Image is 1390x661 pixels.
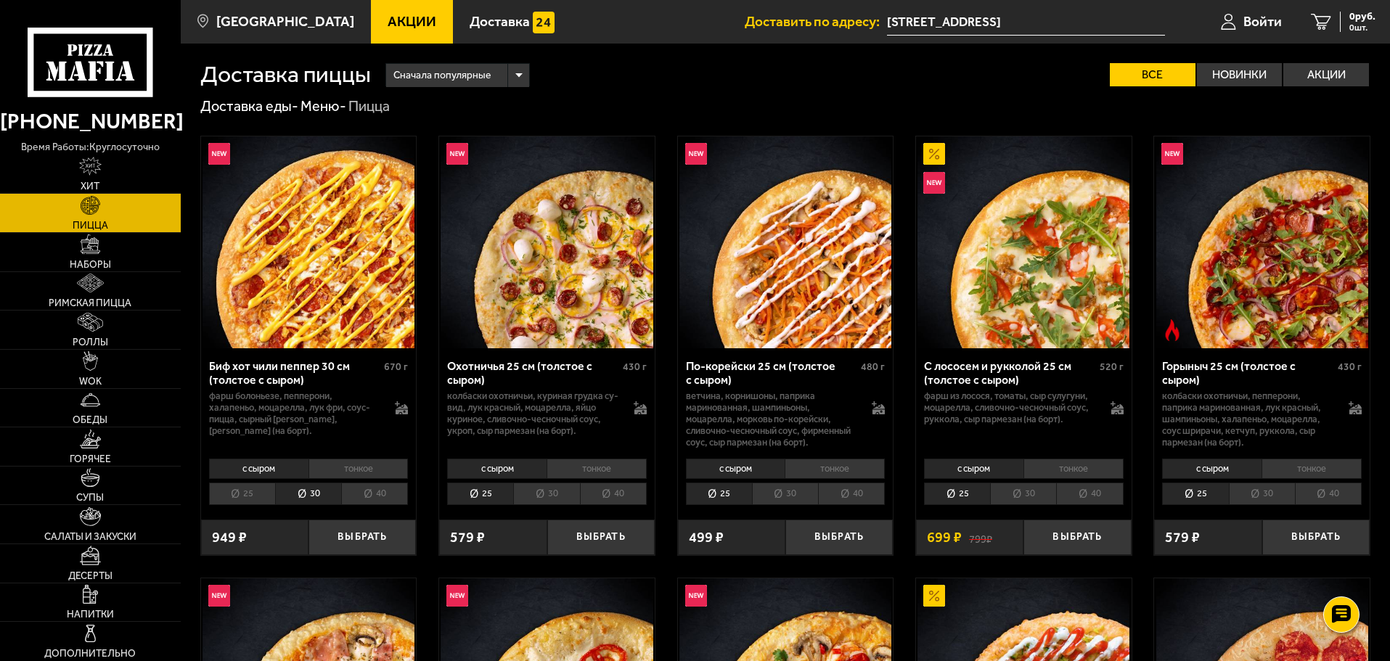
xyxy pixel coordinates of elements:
p: колбаски охотничьи, куриная грудка су-вид, лук красный, моцарелла, яйцо куриное, сливочно-чесночн... [447,390,619,437]
img: По-корейски 25 см (толстое с сыром) [679,136,891,348]
a: НовинкаПо-корейски 25 см (толстое с сыром) [678,136,894,348]
img: Новинка [923,172,945,194]
div: С лососем и рукколой 25 см (толстое с сыром) [924,359,1096,387]
li: 40 [341,483,408,505]
li: 40 [818,483,885,505]
span: WOK [79,377,102,387]
span: Роллы [73,337,108,348]
img: Новинка [446,585,468,607]
span: Доставить по адресу: [745,15,887,28]
a: АкционныйНовинкаС лососем и рукколой 25 см (толстое с сыром) [916,136,1132,348]
span: 699 ₽ [927,530,962,545]
span: Горячее [70,454,111,464]
img: Биф хот чили пеппер 30 см (толстое с сыром) [203,136,414,348]
a: Меню- [301,97,346,115]
li: тонкое [1262,459,1362,479]
button: Выбрать [1262,520,1370,555]
span: 499 ₽ [689,530,724,545]
li: 40 [580,483,647,505]
li: с сыром [447,459,547,479]
img: Новинка [446,143,468,165]
span: Пицца [73,221,108,231]
span: 430 г [1338,361,1362,373]
li: 40 [1295,483,1362,505]
span: Доставка [470,15,530,28]
span: 579 ₽ [1165,530,1200,545]
li: 25 [447,483,513,505]
div: Охотничья 25 см (толстое с сыром) [447,359,619,387]
p: колбаски Охотничьи, пепперони, паприка маринованная, лук красный, шампиньоны, халапеньо, моцарелл... [1162,390,1334,448]
img: Акционный [923,143,945,165]
li: с сыром [209,459,308,479]
span: 0 руб. [1349,12,1375,22]
span: 520 г [1100,361,1124,373]
p: фарш из лосося, томаты, сыр сулугуни, моцарелла, сливочно-чесночный соус, руккола, сыр пармезан (... [924,390,1096,425]
img: Охотничья 25 см (толстое с сыром) [441,136,653,348]
li: 30 [752,483,818,505]
li: 40 [1056,483,1123,505]
li: 25 [209,483,275,505]
span: Войти [1243,15,1282,28]
span: Акции [388,15,436,28]
li: с сыром [686,459,785,479]
button: Выбрать [785,520,893,555]
label: Все [1110,63,1195,86]
img: 15daf4d41897b9f0e9f617042186c801.svg [533,12,555,33]
span: Супы [76,493,104,503]
img: Акционный [923,585,945,607]
span: Салаты и закуски [44,532,136,542]
a: НовинкаОстрое блюдоГорыныч 25 см (толстое с сыром) [1154,136,1370,348]
a: НовинкаОхотничья 25 см (толстое с сыром) [439,136,655,348]
span: 430 г [623,361,647,373]
img: Новинка [1161,143,1183,165]
div: По-корейски 25 см (толстое с сыром) [686,359,858,387]
li: 25 [924,483,990,505]
label: Новинки [1197,63,1283,86]
span: Напитки [67,609,114,620]
li: 30 [275,483,341,505]
span: 670 г [384,361,408,373]
li: 30 [1229,483,1295,505]
input: Ваш адрес доставки [887,9,1165,36]
p: фарш болоньезе, пепперони, халапеньо, моцарелла, лук фри, соус-пицца, сырный [PERSON_NAME], [PERS... [209,390,381,437]
li: 30 [513,483,579,505]
span: [GEOGRAPHIC_DATA] [216,15,354,28]
li: 25 [686,483,752,505]
span: 480 г [861,361,885,373]
li: с сыром [1162,459,1262,479]
a: НовинкаБиф хот чили пеппер 30 см (толстое с сыром) [201,136,417,348]
span: Римская пицца [49,298,131,308]
span: Дополнительно [44,649,136,659]
li: 30 [990,483,1056,505]
li: тонкое [1023,459,1124,479]
button: Выбрать [1023,520,1131,555]
li: с сыром [924,459,1023,479]
p: ветчина, корнишоны, паприка маринованная, шампиньоны, моцарелла, морковь по-корейски, сливочно-че... [686,390,858,448]
img: Новинка [685,143,707,165]
span: 949 ₽ [212,530,247,545]
div: Горыныч 25 см (толстое с сыром) [1162,359,1334,387]
span: Сначала популярные [393,62,491,89]
span: 0 шт. [1349,23,1375,32]
img: С лососем и рукколой 25 см (толстое с сыром) [917,136,1129,348]
div: Пицца [348,97,390,116]
span: Обеды [73,415,107,425]
img: Острое блюдо [1161,319,1183,341]
li: 25 [1162,483,1228,505]
li: тонкое [308,459,409,479]
img: Новинка [685,585,707,607]
img: Новинка [208,143,230,165]
s: 799 ₽ [969,530,992,545]
div: Биф хот чили пеппер 30 см (толстое с сыром) [209,359,381,387]
button: Выбрать [308,520,416,555]
label: Акции [1283,63,1369,86]
span: Наборы [70,260,111,270]
li: тонкое [785,459,885,479]
span: Десерты [68,571,113,581]
img: Новинка [208,585,230,607]
li: тонкое [547,459,647,479]
span: 579 ₽ [450,530,485,545]
span: Хит [81,181,99,192]
a: Доставка еды- [200,97,298,115]
button: Выбрать [547,520,655,555]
